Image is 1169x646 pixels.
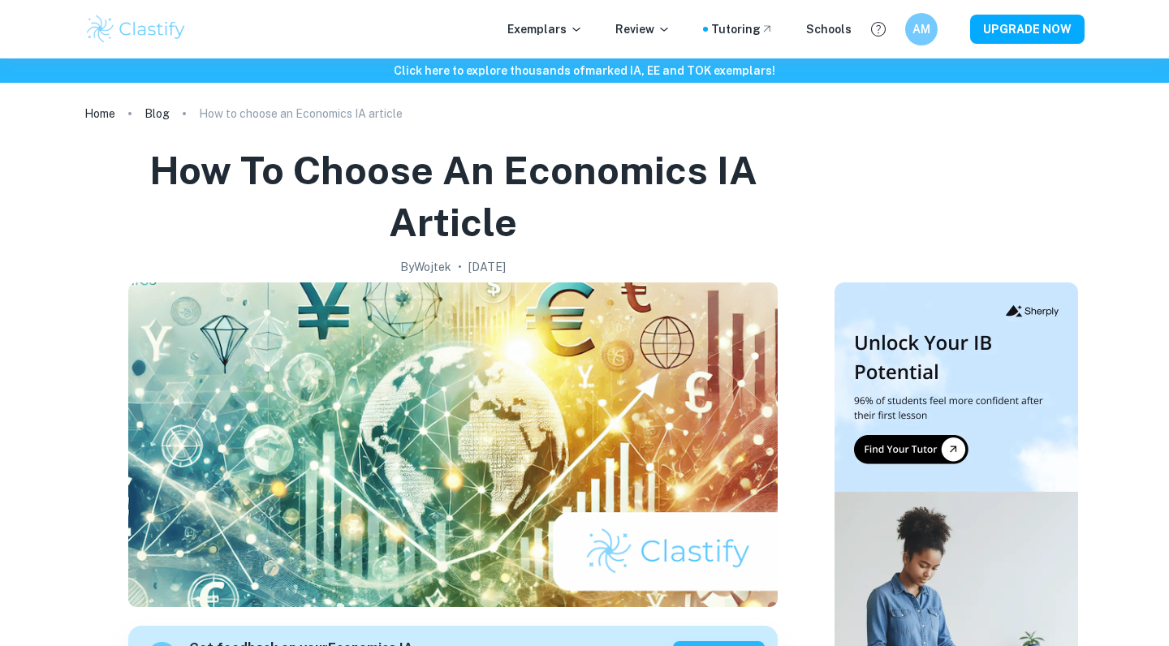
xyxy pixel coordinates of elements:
[400,258,451,276] h2: By Wojtek
[84,13,188,45] img: Clastify logo
[458,258,462,276] p: •
[3,62,1166,80] h6: Click here to explore thousands of marked IA, EE and TOK exemplars !
[905,13,938,45] button: AM
[91,144,815,248] h1: How to choose an Economics IA article
[970,15,1085,44] button: UPGRADE NOW
[615,20,671,38] p: Review
[711,20,774,38] a: Tutoring
[912,20,931,38] h6: AM
[865,15,892,43] button: Help and Feedback
[145,102,170,125] a: Blog
[199,105,403,123] p: How to choose an Economics IA article
[84,102,115,125] a: Home
[128,282,778,607] img: How to choose an Economics IA article cover image
[806,20,852,38] a: Schools
[468,258,506,276] h2: [DATE]
[507,20,583,38] p: Exemplars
